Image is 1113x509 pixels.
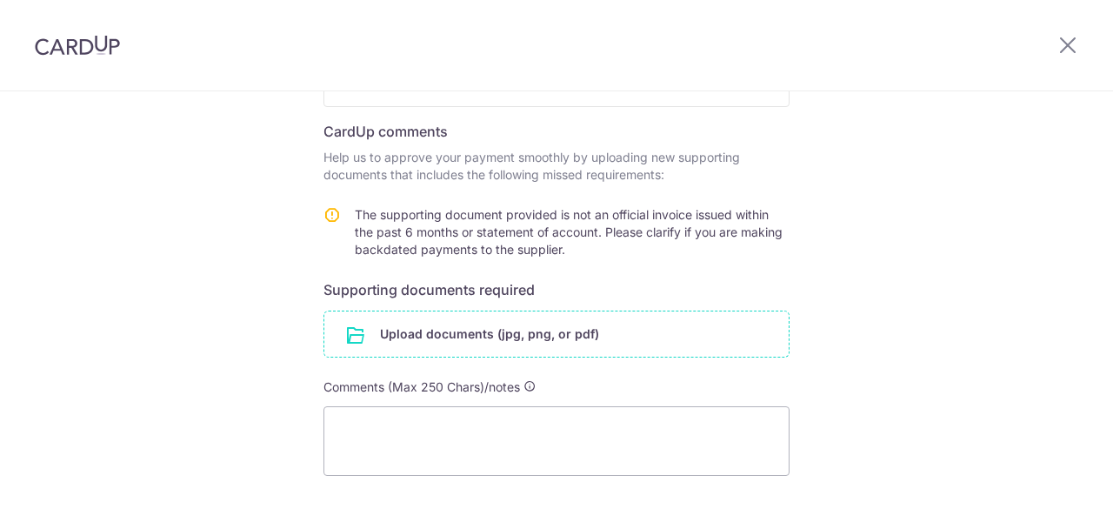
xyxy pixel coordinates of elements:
[323,279,790,300] h6: Supporting documents required
[35,35,120,56] img: CardUp
[323,149,790,184] p: Help us to approve your payment smoothly by uploading new supporting documents that includes the ...
[323,121,790,142] h6: CardUp comments
[355,207,783,257] span: The supporting document provided is not an official invoice issued within the past 6 months or st...
[323,379,520,394] span: Comments (Max 250 Chars)/notes
[323,311,790,358] div: Upload documents (jpg, png, or pdf)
